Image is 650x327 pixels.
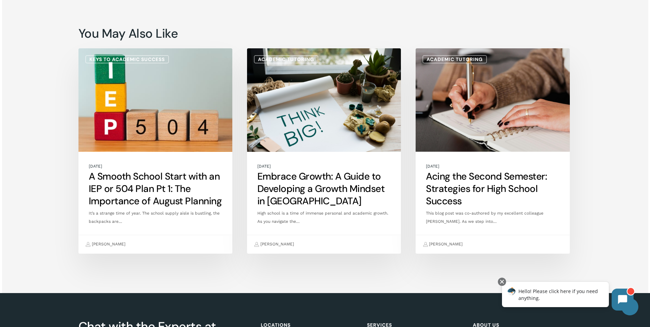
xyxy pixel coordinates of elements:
[85,55,169,63] a: Keys to Academic Success
[423,239,463,250] a: [PERSON_NAME]
[495,276,640,317] iframe: Chatbot
[254,55,318,63] a: Academic Tutoring
[422,55,487,63] a: Academic Tutoring
[254,239,294,250] a: [PERSON_NAME]
[86,239,125,250] a: [PERSON_NAME]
